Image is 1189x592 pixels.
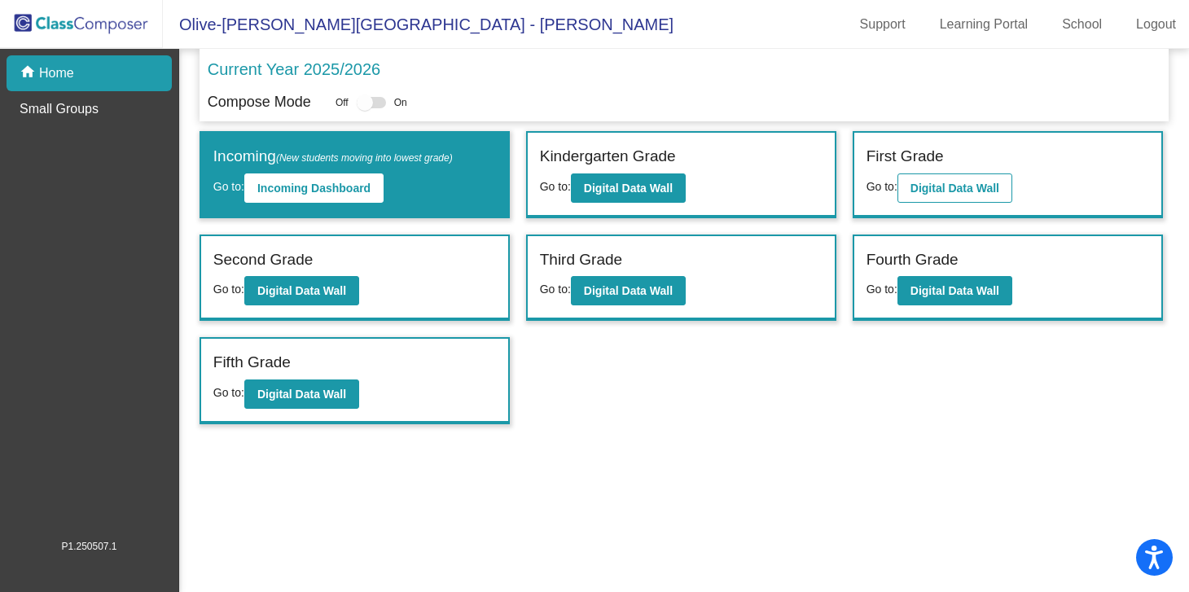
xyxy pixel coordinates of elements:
[163,11,673,37] span: Olive-[PERSON_NAME][GEOGRAPHIC_DATA] - [PERSON_NAME]
[867,180,897,193] span: Go to:
[394,95,407,110] span: On
[910,182,999,195] b: Digital Data Wall
[276,152,453,164] span: (New students moving into lowest grade)
[213,145,453,169] label: Incoming
[897,276,1012,305] button: Digital Data Wall
[20,99,99,119] p: Small Groups
[540,248,622,272] label: Third Grade
[213,283,244,296] span: Go to:
[208,91,311,113] p: Compose Mode
[208,57,380,81] p: Current Year 2025/2026
[910,284,999,297] b: Digital Data Wall
[20,64,39,83] mat-icon: home
[847,11,919,37] a: Support
[584,284,673,297] b: Digital Data Wall
[867,145,944,169] label: First Grade
[244,173,384,203] button: Incoming Dashboard
[244,379,359,409] button: Digital Data Wall
[584,182,673,195] b: Digital Data Wall
[540,145,676,169] label: Kindergarten Grade
[213,351,291,375] label: Fifth Grade
[213,180,244,193] span: Go to:
[897,173,1012,203] button: Digital Data Wall
[257,284,346,297] b: Digital Data Wall
[213,386,244,399] span: Go to:
[257,388,346,401] b: Digital Data Wall
[336,95,349,110] span: Off
[540,283,571,296] span: Go to:
[257,182,371,195] b: Incoming Dashboard
[213,248,314,272] label: Second Grade
[39,64,74,83] p: Home
[571,173,686,203] button: Digital Data Wall
[540,180,571,193] span: Go to:
[1123,11,1189,37] a: Logout
[244,276,359,305] button: Digital Data Wall
[867,283,897,296] span: Go to:
[1049,11,1115,37] a: School
[867,248,959,272] label: Fourth Grade
[927,11,1042,37] a: Learning Portal
[571,276,686,305] button: Digital Data Wall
